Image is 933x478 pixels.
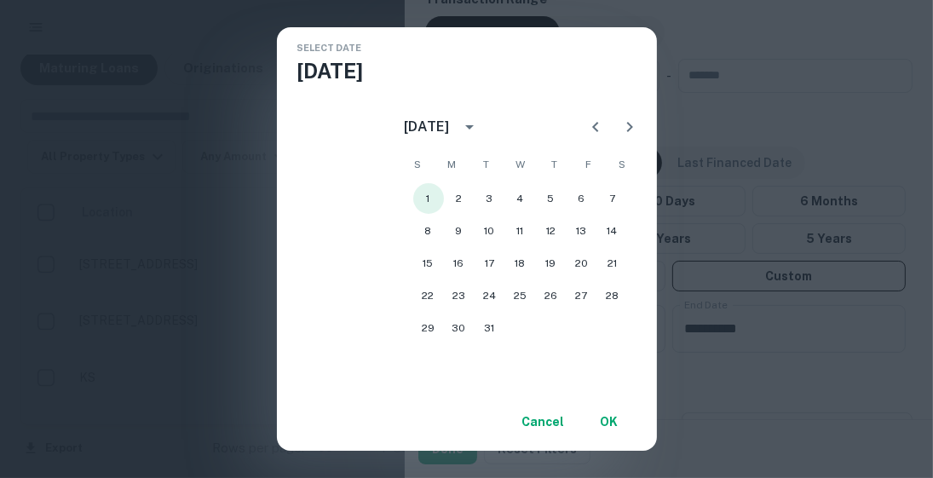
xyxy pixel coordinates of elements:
[413,280,444,311] button: 22
[437,147,468,181] span: Monday
[475,216,505,246] button: 10
[539,147,570,181] span: Thursday
[444,183,475,214] button: 2
[475,248,505,279] button: 17
[444,313,475,343] button: 30
[505,147,536,181] span: Wednesday
[536,183,567,214] button: 5
[413,313,444,343] button: 29
[573,147,604,181] span: Friday
[613,110,647,144] button: Next month
[567,280,597,311] button: 27
[405,117,450,137] div: [DATE]
[515,406,572,437] button: Cancel
[608,147,638,181] span: Saturday
[444,280,475,311] button: 23
[505,183,536,214] button: 4
[455,112,484,141] button: calendar view is open, switch to year view
[475,183,505,214] button: 3
[567,216,597,246] button: 13
[848,342,933,423] iframe: Chat Widget
[505,216,536,246] button: 11
[505,248,536,279] button: 18
[597,183,628,214] button: 7
[582,406,636,437] button: OK
[597,248,628,279] button: 21
[567,183,597,214] button: 6
[597,280,628,311] button: 28
[536,280,567,311] button: 26
[297,41,362,55] span: Select date
[297,55,364,86] h4: [DATE]
[505,280,536,311] button: 25
[597,216,628,246] button: 14
[413,248,444,279] button: 15
[567,248,597,279] button: 20
[475,280,505,311] button: 24
[413,183,444,214] button: 1
[536,248,567,279] button: 19
[579,110,613,144] button: Previous month
[475,313,505,343] button: 31
[413,216,444,246] button: 8
[536,216,567,246] button: 12
[444,248,475,279] button: 16
[403,147,434,181] span: Sunday
[444,216,475,246] button: 9
[471,147,502,181] span: Tuesday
